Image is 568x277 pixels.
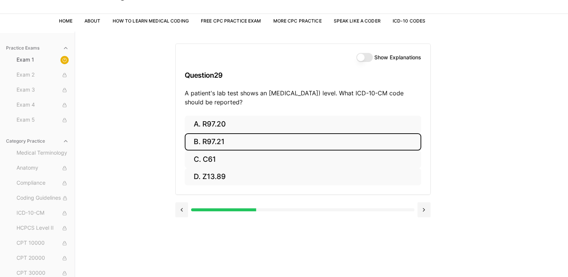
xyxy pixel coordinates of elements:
span: Anatomy [17,164,69,172]
button: D. Z13.89 [185,168,421,186]
button: CPT 20000 [14,252,72,264]
a: Home [59,18,72,24]
button: C. C61 [185,151,421,168]
label: Show Explanations [374,55,421,60]
span: ICD-10-CM [17,209,69,217]
a: Speak Like a Coder [334,18,381,24]
a: More CPC Practice [273,18,321,24]
span: Medical Terminology [17,149,69,157]
button: Exam 3 [14,84,72,96]
span: CPT 10000 [17,239,69,247]
span: Compliance [17,179,69,187]
button: Exam 4 [14,99,72,111]
button: A. R97.20 [185,116,421,133]
button: Exam 2 [14,69,72,81]
a: ICD-10 Codes [393,18,425,24]
a: How to Learn Medical Coding [113,18,189,24]
span: CPT 20000 [17,254,69,262]
button: Practice Exams [3,42,72,54]
button: Category Practice [3,135,72,147]
a: About [84,18,101,24]
span: Exam 3 [17,86,69,94]
button: CPT 10000 [14,237,72,249]
a: Free CPC Practice Exam [201,18,261,24]
button: Exam 5 [14,114,72,126]
span: Exam 5 [17,116,69,124]
h3: Question 29 [185,64,421,86]
button: Exam 1 [14,54,72,66]
button: ICD-10-CM [14,207,72,219]
button: Medical Terminology [14,147,72,159]
span: HCPCS Level II [17,224,69,232]
p: A patient's lab test shows an [MEDICAL_DATA]) level. What ICD-10-CM code should be reported? [185,89,421,107]
span: Exam 4 [17,101,69,109]
span: Coding Guidelines [17,194,69,202]
button: Compliance [14,177,72,189]
button: Coding Guidelines [14,192,72,204]
button: HCPCS Level II [14,222,72,234]
span: Exam 2 [17,71,69,79]
span: Exam 1 [17,56,69,64]
button: B. R97.21 [185,133,421,151]
button: Anatomy [14,162,72,174]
